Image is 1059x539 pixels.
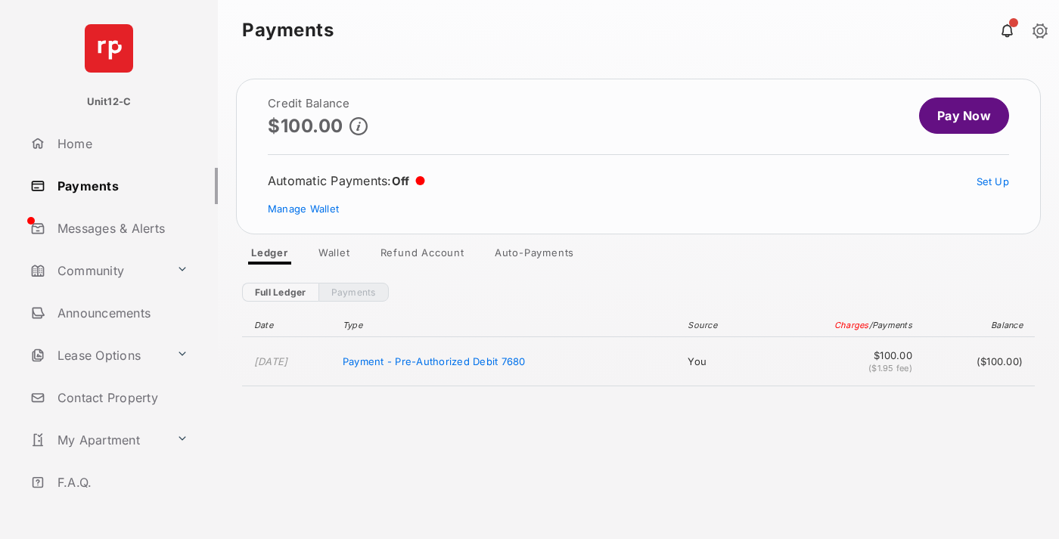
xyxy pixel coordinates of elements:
[680,314,757,337] th: Source
[24,125,218,162] a: Home
[85,24,133,73] img: svg+xml;base64,PHN2ZyB4bWxucz0iaHR0cDovL3d3dy53My5vcmcvMjAwMC9zdmciIHdpZHRoPSI2NCIgaGVpZ2h0PSI2NC...
[268,116,343,136] p: $100.00
[24,422,170,458] a: My Apartment
[242,21,334,39] strong: Payments
[24,210,218,246] a: Messages & Alerts
[242,283,318,302] a: Full Ledger
[24,464,218,500] a: F.A.Q.
[24,252,170,289] a: Community
[868,363,912,373] span: ($1.95 fee)
[24,337,170,373] a: Lease Options
[368,246,477,265] a: Refund Account
[268,98,368,110] h2: Credit Balance
[343,355,526,367] span: Payment - Pre-Authorized Debit 7680
[306,246,362,265] a: Wallet
[268,203,339,215] a: Manage Wallet
[977,175,1010,187] a: Set Up
[242,314,335,337] th: Date
[318,283,389,302] a: Payments
[254,355,288,367] time: [DATE]
[834,320,869,330] span: Charges
[239,246,300,265] a: Ledger
[268,173,425,188] div: Automatic Payments :
[765,349,911,361] span: $100.00
[483,246,586,265] a: Auto-Payments
[869,320,912,330] span: / Payments
[920,337,1035,386] td: ($100.00)
[920,314,1035,337] th: Balance
[87,94,132,110] p: Unit12-C
[392,174,410,188] span: Off
[680,337,757,386] td: You
[335,314,680,337] th: Type
[24,379,218,416] a: Contact Property
[24,295,218,331] a: Announcements
[24,168,218,204] a: Payments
